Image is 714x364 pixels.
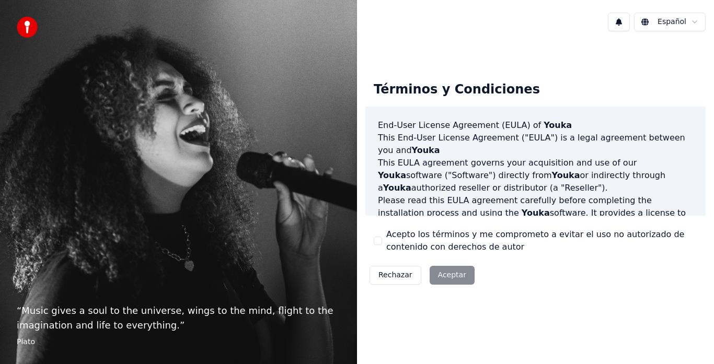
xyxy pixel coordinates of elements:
[378,132,693,157] p: This End-User License Agreement ("EULA") is a legal agreement between you and
[17,303,340,333] p: “ Music gives a soul to the universe, wings to the mind, flight to the imagination and life to ev...
[378,119,693,132] h3: End-User License Agreement (EULA) of
[378,194,693,244] p: Please read this EULA agreement carefully before completing the installation process and using th...
[365,73,548,107] div: Términos y Condiciones
[383,183,411,193] span: Youka
[378,170,406,180] span: Youka
[17,17,38,38] img: youka
[386,228,697,253] label: Acepto los términos y me comprometo a evitar el uso no autorizado de contenido con derechos de autor
[17,337,340,347] footer: Plato
[544,120,572,130] span: Youka
[552,170,580,180] span: Youka
[370,266,421,285] button: Rechazar
[412,145,440,155] span: Youka
[378,157,693,194] p: This EULA agreement governs your acquisition and use of our software ("Software") directly from o...
[522,208,550,218] span: Youka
